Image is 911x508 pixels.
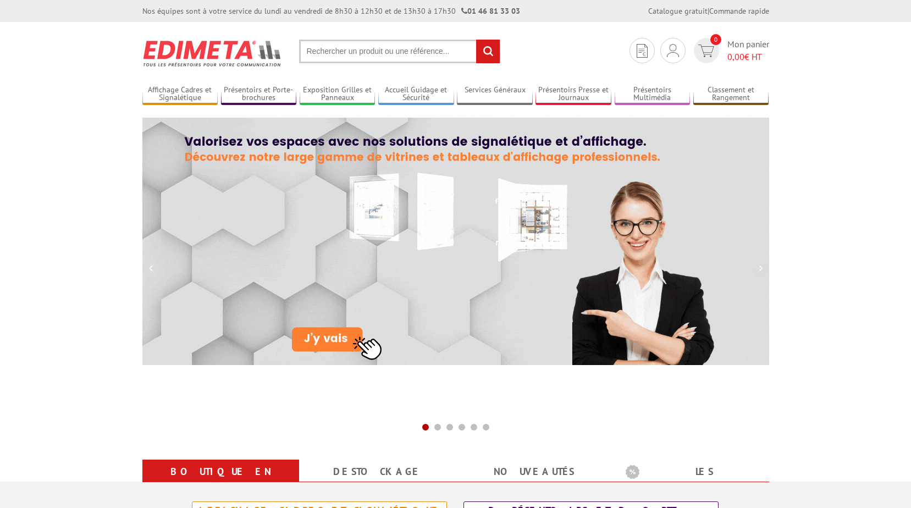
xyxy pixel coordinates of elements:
[626,462,763,484] b: Les promotions
[156,462,286,501] a: Boutique en ligne
[727,51,769,63] span: € HT
[727,51,744,62] span: 0,00
[378,85,454,103] a: Accueil Guidage et Sécurité
[142,33,283,74] img: Présentoir, panneau, stand - Edimeta - PLV, affichage, mobilier bureau, entreprise
[535,85,611,103] a: Présentoirs Presse et Journaux
[476,40,500,63] input: rechercher
[698,45,714,57] img: devis rapide
[637,44,648,58] img: devis rapide
[693,85,769,103] a: Classement et Rangement
[457,85,533,103] a: Services Généraux
[648,5,769,16] div: |
[727,38,769,63] span: Mon panier
[221,85,297,103] a: Présentoirs et Porte-brochures
[299,40,500,63] input: Rechercher un produit ou une référence...
[648,6,708,16] a: Catalogue gratuit
[691,38,769,63] a: devis rapide 0 Mon panier 0,00€ HT
[626,462,756,501] a: Les promotions
[469,462,599,482] a: nouveautés
[615,85,691,103] a: Présentoirs Multimédia
[667,44,679,57] img: devis rapide
[709,6,769,16] a: Commande rapide
[142,85,218,103] a: Affichage Cadres et Signalétique
[312,462,443,482] a: Destockage
[300,85,376,103] a: Exposition Grilles et Panneaux
[461,6,520,16] strong: 01 46 81 33 03
[710,34,721,45] span: 0
[142,5,520,16] div: Nos équipes sont à votre service du lundi au vendredi de 8h30 à 12h30 et de 13h30 à 17h30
